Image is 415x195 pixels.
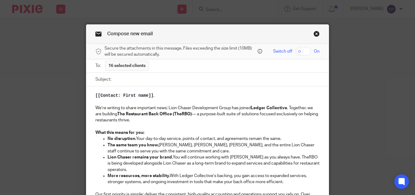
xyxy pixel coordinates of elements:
label: To: [95,63,102,69]
strong: Ledger Collective [251,106,287,110]
span: [[Contact: First name]] [95,93,153,98]
p: Your day-to-day service, points of contact, and agreements remain the same. [108,136,320,142]
strong: No disruption. [108,137,136,141]
p: With Ledger Collective’s backing, you gain access to expanded services, stronger systems, and ong... [108,173,320,185]
span: On [314,48,320,54]
p: [PERSON_NAME], [PERSON_NAME], [PERSON_NAME], and the entire Lion Chaser staff continue to serve y... [108,142,320,155]
strong: Lion Chaser remains your brand. [108,155,173,159]
strong: What this means for you: [95,131,144,135]
strong: The Restaurant Back Office (TheRBO) [117,112,192,116]
label: Subject: [95,76,111,82]
span: Compose new email [107,31,153,36]
strong: More resources, more stability. [108,174,170,178]
p: We’re writing to share important news: Lion Chaser Development Group has joined . Together, we ar... [95,105,320,124]
p: You will continue working with [PERSON_NAME] as you always have. TheRBO is being developed alongs... [108,154,320,173]
span: Switch off [273,48,292,54]
a: Close this dialog window [314,31,320,39]
span: Secure the attachments in this message. Files exceeding the size limit (10MB) will be secured aut... [105,45,256,58]
span: 16 selected clients [108,63,146,69]
strong: The same team you know. [108,143,159,147]
p: , [95,92,320,99]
